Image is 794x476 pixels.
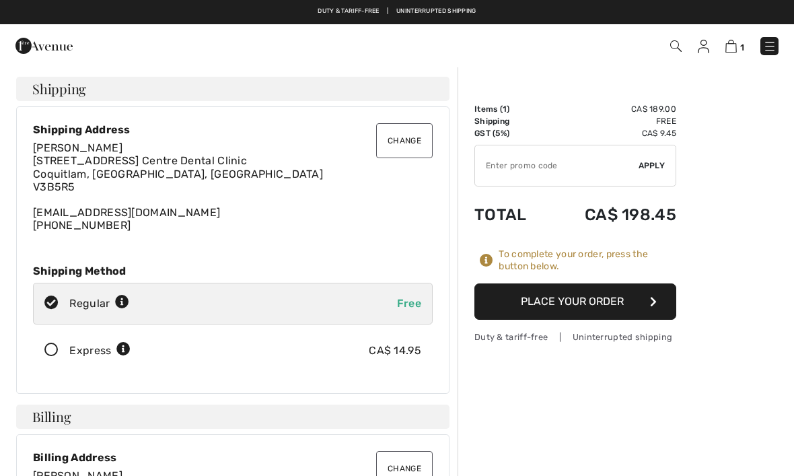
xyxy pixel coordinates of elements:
[474,283,676,320] button: Place Your Order
[369,343,421,359] div: CA$ 14.95
[15,32,73,59] img: 1ère Avenue
[33,141,122,154] span: [PERSON_NAME]
[639,160,665,172] span: Apply
[33,219,131,232] a: [PHONE_NUMBER]
[474,103,548,115] td: Items ( )
[548,103,676,115] td: CA$ 189.00
[33,141,433,232] div: [EMAIL_ADDRESS][DOMAIN_NAME]
[33,265,433,277] div: Shipping Method
[474,192,548,238] td: Total
[376,123,433,158] button: Change
[698,40,709,53] img: My Info
[474,127,548,139] td: GST (5%)
[475,145,639,186] input: Promo code
[474,331,676,343] div: Duty & tariff-free | Uninterrupted shipping
[763,40,777,53] img: Menu
[548,127,676,139] td: CA$ 9.45
[725,40,737,53] img: Shopping Bag
[69,296,129,312] div: Regular
[33,123,433,136] div: Shipping Address
[474,115,548,127] td: Shipping
[32,410,71,423] span: Billing
[503,104,507,114] span: 1
[670,40,682,52] img: Search
[33,154,323,193] span: [STREET_ADDRESS] Centre Dental Clinic Coquitlam, [GEOGRAPHIC_DATA], [GEOGRAPHIC_DATA] V3B5R5
[32,82,86,96] span: Shipping
[725,38,744,54] a: 1
[15,38,73,51] a: 1ère Avenue
[548,192,676,238] td: CA$ 198.45
[740,42,744,53] span: 1
[33,451,433,464] div: Billing Address
[397,297,421,310] span: Free
[548,115,676,127] td: Free
[499,248,676,273] div: To complete your order, press the button below.
[69,343,131,359] div: Express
